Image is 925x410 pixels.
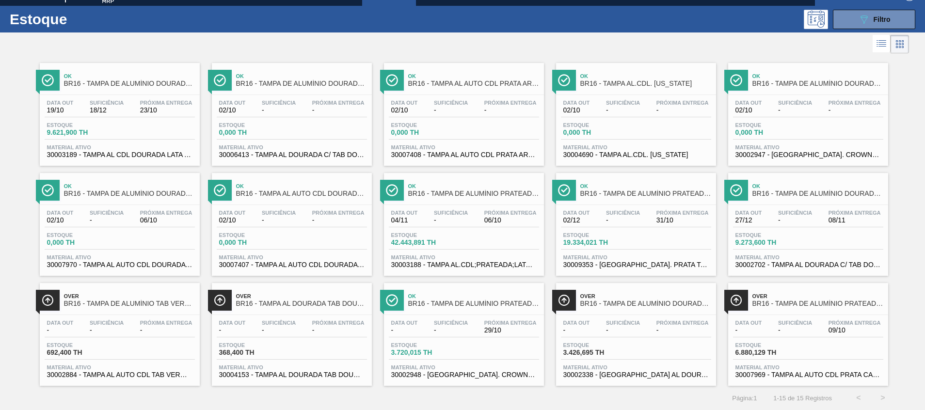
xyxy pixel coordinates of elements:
span: - [656,327,709,334]
a: ÍconeOverBR16 - TAMPA DE ALUMÍNIO DOURADA TAB DOURADO CROWNData out-Suficiência-Próxima Entrega-E... [549,276,721,386]
span: 30002338 - TAMPA AL DOURADA TAB DOUR AUTO ISE [563,371,709,378]
span: - [484,107,537,114]
span: Data out [563,320,590,326]
span: Material ativo [391,144,537,150]
span: Suficiência [434,210,468,216]
span: Suficiência [606,320,640,326]
h1: Estoque [10,14,155,25]
span: Data out [563,210,590,216]
span: 02/10 [47,217,74,224]
span: 30007407 - TAMPA AL AUTO CDL DOURADA ARDAGH [219,261,365,268]
span: 30002702 - TAMPA AL DOURADA C/ TAB DOURADO [735,261,881,268]
span: 0,000 TH [391,129,459,136]
span: - [606,327,640,334]
span: BR16 - TAMPA DE ALUMÍNIO TAB VERMELHO CANPACK CDL [64,300,195,307]
span: - [778,327,812,334]
img: Ícone [730,74,742,86]
img: Ícone [558,74,570,86]
span: Estoque [219,342,287,348]
span: Ok [64,183,195,189]
span: Próxima Entrega [484,210,537,216]
span: 02/10 [219,217,246,224]
span: Material ativo [735,254,881,260]
span: Estoque [563,342,631,348]
span: - [140,327,192,334]
span: - [778,107,812,114]
span: Ok [408,73,539,79]
span: BR16 - TAMPA DE ALUMÍNIO DOURADA TAB DOURADO ARDAGH [236,80,367,87]
span: 30006413 - TAMPA AL DOURADA C/ TAB DOURADO ARDAGH [219,151,365,158]
span: 02/10 [219,107,246,114]
span: Próxima Entrega [312,100,365,106]
span: 18/12 [90,107,124,114]
span: Over [64,293,195,299]
img: Ícone [214,294,226,306]
span: 27/12 [735,217,762,224]
span: BR16 - TAMPA AL.CDL. COLORADO [580,80,711,87]
span: Ok [408,293,539,299]
span: Data out [219,320,246,326]
div: Pogramando: nenhum usuário selecionado [804,10,828,29]
span: Próxima Entrega [829,100,881,106]
span: Próxima Entrega [829,210,881,216]
span: BR16 - TAMPA DE ALUMÍNIO DOURADA TAB DOURADO [752,190,883,197]
span: BR16 - TAMPA DE ALUMÍNIO PRATEADA BALL CDL [408,190,539,197]
span: Material ativo [563,144,709,150]
span: - [262,217,296,224]
a: ÍconeOkBR16 - TAMPA AL.CDL. [US_STATE]Data out02/10Suficiência-Próxima Entrega-Estoque0,000 THMat... [549,56,721,166]
span: Material ativo [391,364,537,370]
span: 30002884 - TAMPA AL AUTO CDL TAB VERM CANPACK [47,371,192,378]
span: Over [752,293,883,299]
span: Data out [735,210,762,216]
span: Data out [735,320,762,326]
span: 23/10 [140,107,192,114]
span: 3.720,015 TH [391,349,459,356]
span: 19/10 [47,107,74,114]
span: - [47,327,74,334]
span: Suficiência [606,100,640,106]
span: Over [580,293,711,299]
span: Ok [64,73,195,79]
span: 08/11 [829,217,881,224]
span: Página : 1 [732,394,757,402]
span: Material ativo [735,364,881,370]
span: BR16 - TAMPA DE ALUMÍNIO DOURADA CANPACK CDL [64,190,195,197]
span: 0,000 TH [563,129,631,136]
img: Ícone [386,184,398,196]
span: Data out [47,320,74,326]
span: Ok [408,183,539,189]
span: Suficiência [778,320,812,326]
span: Suficiência [606,210,640,216]
span: BR16 - TAMPA DE ALUMÍNIO PRATEADA TAB VERM BALL CDL [580,190,711,197]
a: ÍconeOkBR16 - TAMPA DE ALUMÍNIO DOURADA CROWN ISEData out02/10Suficiência-Próxima Entrega-Estoque... [721,56,893,166]
span: 0,000 TH [219,239,287,246]
span: Material ativo [391,254,537,260]
span: 0,000 TH [219,129,287,136]
span: 9.273,600 TH [735,239,803,246]
span: Suficiência [262,100,296,106]
div: Visão em Cards [891,35,909,53]
span: Data out [563,100,590,106]
a: ÍconeOkBR16 - TAMPA DE ALUMÍNIO DOURADA TAB DOURADO ARDAGHData out02/10Suficiência-Próxima Entreg... [205,56,377,166]
span: Material ativo [219,144,365,150]
span: - [829,107,881,114]
span: Data out [219,210,246,216]
span: 368,400 TH [219,349,287,356]
a: ÍconeOkBR16 - TAMPA AL AUTO CDL DOURADA ARDAGHData out02/10Suficiência-Próxima Entrega-Estoque0,0... [205,166,377,276]
span: 30007408 - TAMPA AL AUTO CDL PRATA ARDAGH [391,151,537,158]
a: ÍconeOkBR16 - TAMPA DE ALUMÍNIO DOURADA BALL CDLData out19/10Suficiência18/12Próxima Entrega23/10... [32,56,205,166]
span: 02/12 [563,217,590,224]
span: Material ativo [219,254,365,260]
span: Ok [752,73,883,79]
span: BR16 - TAMPA DE ALUMÍNIO PRATEADA CROWN ISE [408,300,539,307]
span: Ok [236,73,367,79]
span: Próxima Entrega [312,320,365,326]
span: Estoque [735,122,803,128]
span: Data out [47,100,74,106]
span: Material ativo [47,144,192,150]
span: Estoque [735,342,803,348]
span: Estoque [47,122,115,128]
span: Ok [580,183,711,189]
span: 30002948 - TAMPA AL. CROWN; PRATA; ISE [391,371,537,378]
span: Data out [391,100,418,106]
